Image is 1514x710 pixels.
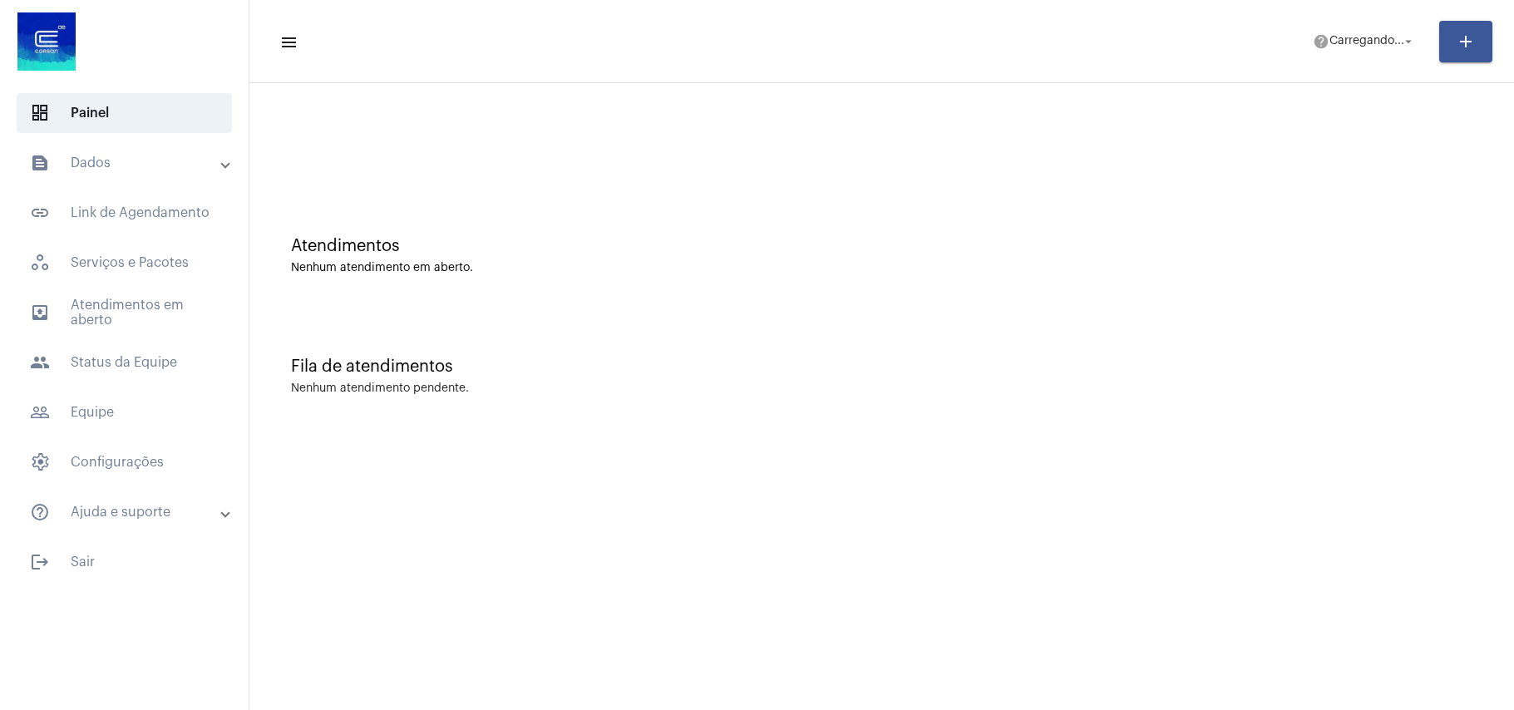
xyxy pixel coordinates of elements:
[291,357,1472,376] div: Fila de atendimentos
[10,143,249,183] mat-expansion-panel-header: sidenav iconDados
[17,392,232,432] span: Equipe
[291,382,469,395] div: Nenhum atendimento pendente.
[30,402,50,422] mat-icon: sidenav icon
[279,32,296,52] mat-icon: sidenav icon
[30,452,50,472] span: sidenav icon
[17,542,232,582] span: Sair
[17,442,232,482] span: Configurações
[30,303,50,323] mat-icon: sidenav icon
[30,353,50,372] mat-icon: sidenav icon
[13,8,80,75] img: d4669ae0-8c07-2337-4f67-34b0df7f5ae4.jpeg
[30,203,50,223] mat-icon: sidenav icon
[1313,33,1329,50] mat-icon: help
[10,492,249,532] mat-expansion-panel-header: sidenav iconAjuda e suporte
[17,343,232,382] span: Status da Equipe
[17,93,232,133] span: Painel
[1303,25,1426,58] button: Carregando...
[17,293,232,333] span: Atendimentos em aberto
[30,253,50,273] span: sidenav icon
[17,193,232,233] span: Link de Agendamento
[17,243,232,283] span: Serviços e Pacotes
[1329,36,1404,47] span: Carregando...
[30,153,222,173] mat-panel-title: Dados
[30,103,50,123] span: sidenav icon
[30,502,222,522] mat-panel-title: Ajuda e suporte
[1401,34,1416,49] mat-icon: arrow_drop_down
[1456,32,1476,52] mat-icon: add
[30,153,50,173] mat-icon: sidenav icon
[30,552,50,572] mat-icon: sidenav icon
[291,262,1472,274] div: Nenhum atendimento em aberto.
[291,237,1472,255] div: Atendimentos
[30,502,50,522] mat-icon: sidenav icon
